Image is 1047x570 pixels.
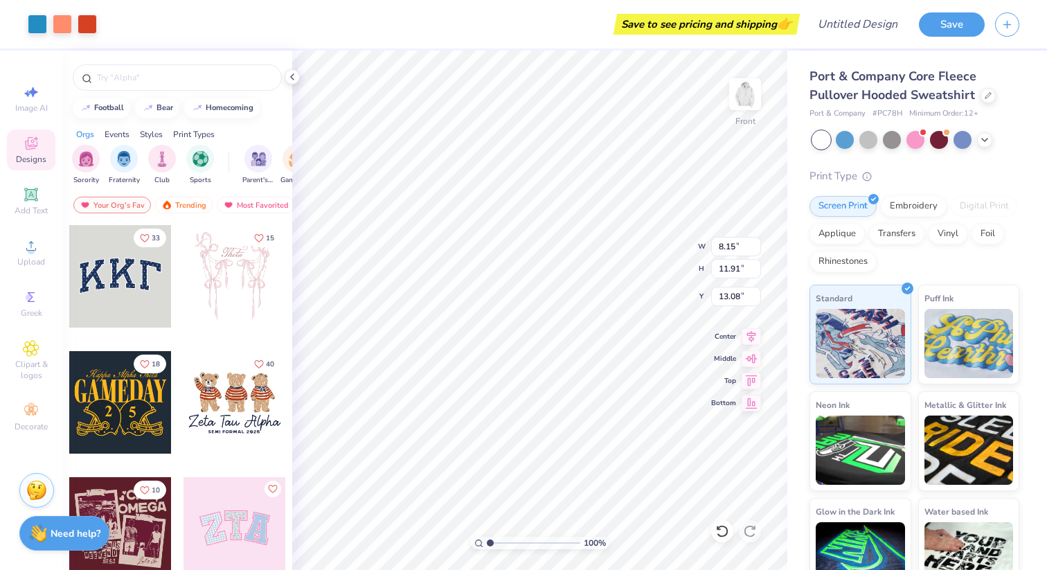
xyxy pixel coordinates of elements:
[134,355,166,373] button: Like
[807,10,909,38] input: Untitled Design
[777,15,792,32] span: 👉
[72,145,100,186] button: filter button
[192,104,203,112] img: trend_line.gif
[73,175,99,186] span: Sorority
[924,504,988,519] span: Water based Ink
[816,398,850,412] span: Neon Ink
[143,104,154,112] img: trend_line.gif
[140,128,163,141] div: Styles
[109,145,140,186] button: filter button
[951,196,1018,217] div: Digital Print
[76,128,94,141] div: Orgs
[809,251,877,272] div: Rhinestones
[929,224,967,244] div: Vinyl
[16,154,46,165] span: Designs
[148,145,176,186] button: filter button
[96,71,273,84] input: Try "Alpha"
[78,151,94,167] img: Sorority Image
[7,359,55,381] span: Clipart & logos
[186,145,214,186] button: filter button
[173,128,215,141] div: Print Types
[924,291,954,305] span: Puff Ink
[266,235,274,242] span: 15
[909,108,978,120] span: Minimum Order: 12 +
[152,361,160,368] span: 18
[919,12,985,37] button: Save
[251,151,267,167] img: Parent's Weekend Image
[15,103,48,114] span: Image AI
[206,104,253,112] div: homecoming
[109,175,140,186] span: Fraternity
[217,197,295,213] div: Most Favorited
[186,145,214,186] div: filter for Sports
[289,151,305,167] img: Game Day Image
[280,175,312,186] span: Game Day
[134,481,166,499] button: Like
[109,145,140,186] div: filter for Fraternity
[154,175,170,186] span: Club
[265,481,281,497] button: Like
[242,175,274,186] span: Parent's Weekend
[816,504,895,519] span: Glow in the Dark Ink
[584,537,606,549] span: 100 %
[809,168,1019,184] div: Print Type
[51,527,100,540] strong: Need help?
[711,376,736,386] span: Top
[711,398,736,408] span: Bottom
[94,104,124,112] div: football
[809,68,976,103] span: Port & Company Core Fleece Pullover Hooded Sweatshirt
[135,98,179,118] button: bear
[190,175,211,186] span: Sports
[134,229,166,247] button: Like
[184,98,260,118] button: homecoming
[73,98,130,118] button: football
[735,115,755,127] div: Front
[731,80,759,108] img: Front
[21,308,42,319] span: Greek
[809,224,865,244] div: Applique
[248,355,280,373] button: Like
[80,200,91,210] img: most_fav.gif
[816,416,905,485] img: Neon Ink
[80,104,91,112] img: trend_line.gif
[242,145,274,186] div: filter for Parent's Weekend
[809,196,877,217] div: Screen Print
[72,145,100,186] div: filter for Sorority
[280,145,312,186] button: filter button
[924,416,1014,485] img: Metallic & Glitter Ink
[152,487,160,494] span: 10
[869,224,924,244] div: Transfers
[15,205,48,216] span: Add Text
[872,108,902,120] span: # PC78H
[116,151,132,167] img: Fraternity Image
[15,421,48,432] span: Decorate
[972,224,1004,244] div: Foil
[17,256,45,267] span: Upload
[711,354,736,364] span: Middle
[924,398,1006,412] span: Metallic & Glitter Ink
[242,145,274,186] button: filter button
[105,128,129,141] div: Events
[73,197,151,213] div: Your Org's Fav
[924,309,1014,378] img: Puff Ink
[248,229,280,247] button: Like
[711,332,736,341] span: Center
[280,145,312,186] div: filter for Game Day
[881,196,947,217] div: Embroidery
[152,235,160,242] span: 33
[193,151,208,167] img: Sports Image
[148,145,176,186] div: filter for Club
[161,200,172,210] img: trending.gif
[154,151,170,167] img: Club Image
[155,197,213,213] div: Trending
[816,309,905,378] img: Standard
[223,200,234,210] img: most_fav.gif
[809,108,866,120] span: Port & Company
[266,361,274,368] span: 40
[617,14,796,35] div: Save to see pricing and shipping
[816,291,852,305] span: Standard
[156,104,173,112] div: bear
